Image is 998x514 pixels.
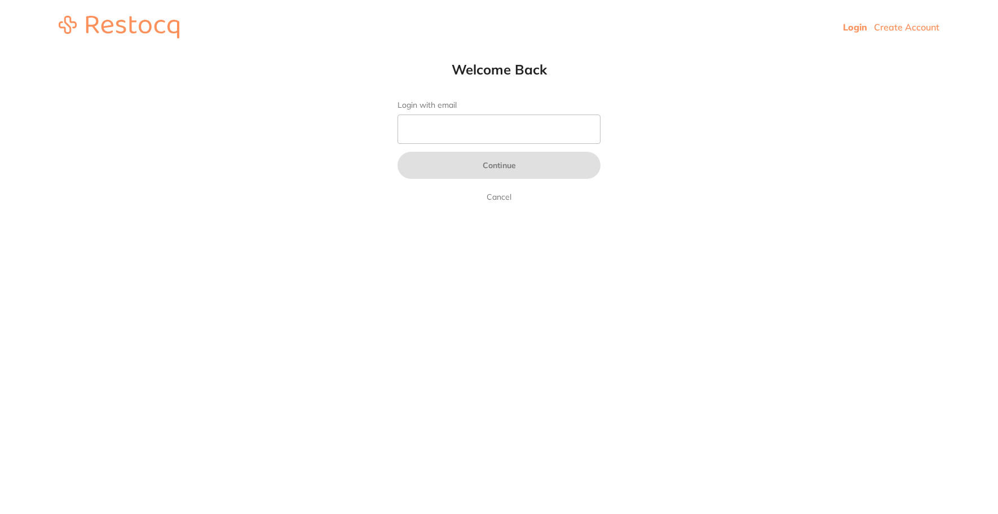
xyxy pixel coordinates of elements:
a: Create Account [874,21,939,33]
a: Cancel [484,190,514,204]
img: restocq_logo.svg [59,16,179,38]
h1: Welcome Back [375,61,623,78]
a: Login [843,21,867,33]
button: Continue [398,152,600,179]
label: Login with email [398,100,600,110]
